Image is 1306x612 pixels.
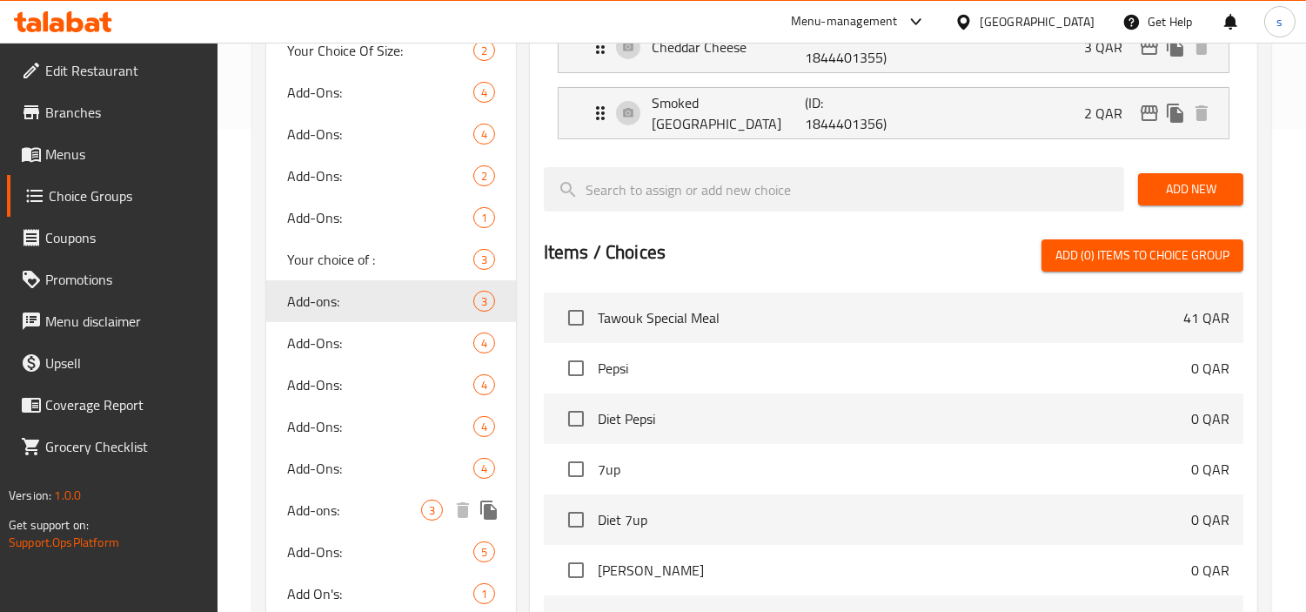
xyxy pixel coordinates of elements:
[1162,100,1189,126] button: duplicate
[45,144,204,165] span: Menus
[287,541,473,562] span: Add-Ons:
[544,239,666,266] h2: Items / Choices
[266,197,516,239] div: Add-Ons:1
[1152,178,1229,200] span: Add New
[7,426,218,467] a: Grocery Checklist
[1183,307,1229,328] p: 41 QAR
[45,227,204,248] span: Coupons
[7,259,218,300] a: Promotions
[7,342,218,384] a: Upsell
[1136,100,1162,126] button: edit
[474,43,494,59] span: 2
[9,484,51,507] span: Version:
[1041,239,1243,272] button: Add (0) items to choice group
[1055,245,1229,266] span: Add (0) items to choice group
[45,269,204,290] span: Promotions
[7,384,218,426] a: Coverage Report
[598,560,1191,581] span: [PERSON_NAME]
[474,461,494,477] span: 4
[266,489,516,531] div: Add-ons:3deleteduplicate
[266,30,516,71] div: Your Choice Of Size:2
[559,22,1229,72] div: Expand
[558,350,594,387] span: Select choice
[1191,459,1229,480] p: 0 QAR
[266,113,516,155] div: Add-Ons:4
[45,60,204,81] span: Edit Restaurant
[473,249,495,270] div: Choices
[287,374,473,395] span: Add-Ons:
[474,335,494,352] span: 4
[7,133,218,175] a: Menus
[45,394,204,415] span: Coverage Report
[54,484,81,507] span: 1.0.0
[1136,34,1162,60] button: edit
[287,583,473,604] span: Add On's:
[287,416,473,437] span: Add-Ons:
[559,88,1229,138] div: Expand
[266,531,516,573] div: Add-Ons:5
[1191,560,1229,581] p: 0 QAR
[287,249,473,270] span: Your choice of :
[1276,12,1283,31] span: s
[421,500,443,521] div: Choices
[791,11,898,32] div: Menu-management
[450,497,476,523] button: delete
[287,500,421,521] span: Add-ons:
[598,509,1191,530] span: Diet 7up
[474,84,494,101] span: 4
[9,514,89,536] span: Get support on:
[1189,34,1215,60] button: delete
[980,12,1095,31] div: [GEOGRAPHIC_DATA]
[1191,408,1229,429] p: 0 QAR
[598,307,1183,328] span: Tawouk Special Meal
[474,586,494,602] span: 1
[474,210,494,226] span: 1
[45,102,204,123] span: Branches
[1189,100,1215,126] button: delete
[473,333,495,353] div: Choices
[544,80,1243,146] li: Expand
[544,14,1243,80] li: Expand
[598,459,1191,480] span: 7up
[287,82,473,103] span: Add-Ons:
[474,126,494,143] span: 4
[1084,37,1136,57] p: 3 QAR
[287,333,473,353] span: Add-Ons:
[266,71,516,113] div: Add-Ons:4
[422,502,442,519] span: 3
[474,252,494,268] span: 3
[266,322,516,364] div: Add-Ons:4
[474,419,494,435] span: 4
[266,155,516,197] div: Add-Ons:2
[473,583,495,604] div: Choices
[598,358,1191,379] span: Pepsi
[558,552,594,588] span: Select choice
[266,447,516,489] div: Add-Ons:4
[266,406,516,447] div: Add-Ons:4
[7,217,218,259] a: Coupons
[45,436,204,457] span: Grocery Checklist
[1191,509,1229,530] p: 0 QAR
[266,280,516,322] div: Add-ons:3
[474,168,494,185] span: 2
[45,353,204,373] span: Upsell
[805,26,908,68] p: (ID: 1844401355)
[1162,34,1189,60] button: duplicate
[7,91,218,133] a: Branches
[287,124,473,145] span: Add-Ons:
[7,300,218,342] a: Menu disclaimer
[598,408,1191,429] span: Diet Pepsi
[49,185,204,206] span: Choice Groups
[474,377,494,393] span: 4
[1084,103,1136,124] p: 2 QAR
[266,239,516,280] div: Your choice of :3
[474,544,494,561] span: 5
[805,92,908,134] p: (ID: 1844401356)
[9,531,119,554] a: Support.OpsPlatform
[45,311,204,332] span: Menu disclaimer
[544,167,1124,212] input: search
[1191,358,1229,379] p: 0 QAR
[558,451,594,488] span: Select choice
[287,40,473,61] span: Your Choice Of Size:
[287,458,473,479] span: Add-Ons:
